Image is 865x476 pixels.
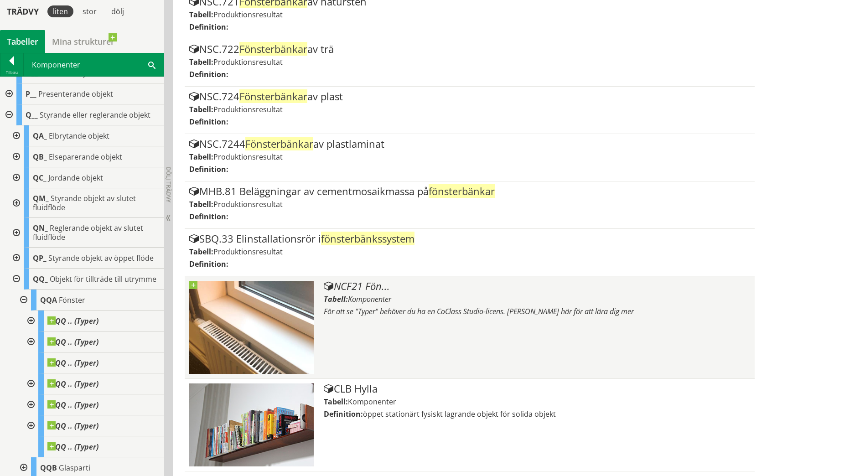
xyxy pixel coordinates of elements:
[239,89,307,103] span: Fönsterbänkar
[33,173,47,183] span: QC_
[189,69,228,79] label: Definition:
[15,290,164,457] div: Gå till informationssidan för CoClass Studio
[47,379,98,388] span: QQ .. (Typer)
[189,247,213,257] label: Tabell:
[165,167,172,202] span: Dölj trädvy
[7,218,164,248] div: Gå till informationssidan för CoClass Studio
[324,409,363,419] label: Definition:
[239,42,307,56] span: Fönsterbänkar
[77,5,102,17] div: stor
[189,117,228,127] label: Definition:
[324,397,348,407] label: Tabell:
[7,146,164,167] div: Gå till informationssidan för CoClass Studio
[189,57,213,67] label: Tabell:
[189,104,213,114] label: Tabell:
[33,253,47,263] span: QP_
[33,193,136,212] span: Styrande objekt av slutet fluidflöde
[38,89,113,99] span: Presenterande objekt
[47,358,98,367] span: QQ .. (Typer)
[47,421,98,430] span: QQ .. (Typer)
[45,30,121,53] a: Mina strukturer
[189,91,750,102] div: NSC.724 av plast
[22,415,164,436] div: Gå till informationssidan för CoClass Studio
[189,199,213,209] label: Tabell:
[324,281,750,292] div: NCF21 Fön...
[48,253,154,263] span: Styrande objekt av öppet flöde
[321,232,414,245] span: fönsterbänkssystem
[185,276,754,379] article: Gå till informationssidan för CoClass Studio
[189,44,750,55] div: NSC.722 av trä
[324,383,750,394] div: CLB Hylla
[189,10,213,20] label: Tabell:
[213,152,283,162] span: Produktionsresultat
[47,316,98,326] span: QQ .. (Typer)
[33,223,48,233] span: QN_
[33,223,143,242] span: Reglerande objekt av slutet fluidflöde
[189,139,750,150] div: NSC.7244 av plastlaminat
[189,233,750,244] div: SBQ.33 Elinstallationsrör i
[148,60,155,69] span: Sök i tabellen
[213,199,283,209] span: Produktionsresultat
[189,281,314,374] img: Tabell
[22,352,164,373] div: Gå till informationssidan för CoClass Studio
[33,152,47,162] span: QB_
[348,294,391,304] span: Komponenter
[33,131,47,141] span: QA_
[7,188,164,218] div: Gå till informationssidan för CoClass Studio
[26,89,36,99] span: P__
[26,110,38,120] span: Q__
[189,383,314,466] img: Tabell
[0,69,23,76] div: Tillbaka
[189,164,228,174] label: Definition:
[47,400,98,409] span: QQ .. (Typer)
[22,331,164,352] div: Gå till informationssidan för CoClass Studio
[363,409,556,419] span: öppet stationärt fysiskt lagrande objekt för solida objekt
[59,295,85,305] span: Fönster
[49,152,122,162] span: Elseparerande objekt
[189,22,228,32] label: Definition:
[40,295,57,305] span: QQA
[24,53,164,76] div: Komponenter
[189,259,228,269] label: Definition:
[47,5,73,17] div: liten
[213,10,283,20] span: Produktionsresultat
[7,167,164,188] div: Gå till informationssidan för CoClass Studio
[189,186,750,197] div: MHB.81 Beläggningar av cementmosaikmassa på
[50,274,156,284] span: Objekt för tillträde till utrymme
[324,306,634,316] span: För att se "Typer" behöver du ha en CoClass Studio-licens. [PERSON_NAME] här för att lära dig mer
[40,110,150,120] span: Styrande eller reglerande objekt
[213,104,283,114] span: Produktionsresultat
[48,173,103,183] span: Jordande objekt
[2,6,44,16] div: Trädvy
[47,337,98,347] span: QQ .. (Typer)
[22,394,164,415] div: Gå till informationssidan för CoClass Studio
[22,373,164,394] div: Gå till informationssidan för CoClass Studio
[59,463,90,473] span: Glasparti
[7,248,164,269] div: Gå till informationssidan för CoClass Studio
[245,137,313,150] span: Fönsterbänkar
[106,5,129,17] div: dölj
[40,463,57,473] span: QQB
[33,274,48,284] span: QQ_
[33,193,49,203] span: QM_
[47,442,98,451] span: QQ .. (Typer)
[49,131,109,141] span: Elbrytande objekt
[348,397,396,407] span: Komponenter
[7,125,164,146] div: Gå till informationssidan för CoClass Studio
[213,247,283,257] span: Produktionsresultat
[22,310,164,331] div: Gå till informationssidan för CoClass Studio
[429,184,495,198] span: fönsterbänkar
[22,436,164,457] div: Gå till informationssidan för CoClass Studio
[189,212,228,222] label: Definition:
[324,294,348,304] label: Tabell:
[213,57,283,67] span: Produktionsresultat
[189,152,213,162] label: Tabell:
